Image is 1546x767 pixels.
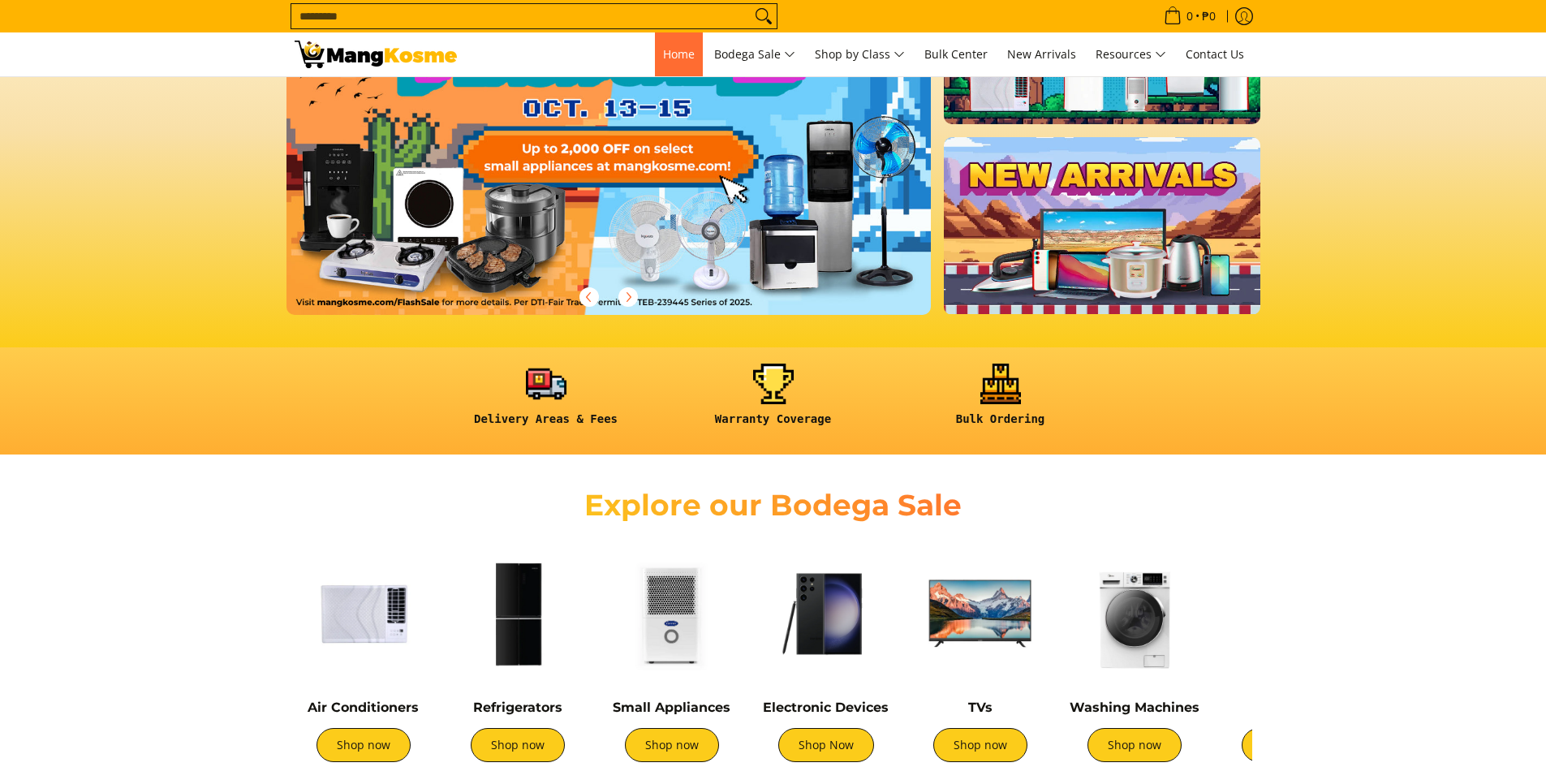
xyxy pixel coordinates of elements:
span: New Arrivals [1007,46,1076,62]
button: Next [610,279,646,315]
a: Electronic Devices [763,700,889,715]
a: TVs [968,700,993,715]
a: Contact Us [1178,32,1252,76]
a: Shop now [1242,728,1336,762]
span: 0 [1184,11,1195,22]
a: Resources [1087,32,1174,76]
img: Mang Kosme: Your Home Appliances Warehouse Sale Partner! [295,41,457,68]
span: Shop by Class [815,45,905,65]
a: Bulk Center [916,32,996,76]
button: Search [751,4,777,28]
a: <h6><strong>Delivery Areas & Fees</strong></h6> [441,364,652,439]
a: <h6><strong>Bulk Ordering</strong></h6> [895,364,1106,439]
a: Shop now [317,728,411,762]
a: Shop now [933,728,1027,762]
span: Bodega Sale [714,45,795,65]
a: Refrigerators [473,700,562,715]
a: Small Appliances [613,700,730,715]
img: TVs [911,545,1049,683]
a: Bodega Sale [706,32,803,76]
a: Shop now [1087,728,1182,762]
a: Washing Machines [1070,700,1199,715]
img: Electronic Devices [757,545,895,683]
a: New Arrivals [999,32,1084,76]
img: Cookers [1220,545,1358,683]
span: Bulk Center [924,46,988,62]
img: Air Conditioners [295,545,433,683]
span: ₱0 [1199,11,1218,22]
a: <h6><strong>Warranty Coverage</strong></h6> [668,364,879,439]
a: Shop now [625,728,719,762]
a: Shop Now [778,728,874,762]
a: Air Conditioners [308,700,419,715]
img: Washing Machines [1066,545,1204,683]
a: Shop by Class [807,32,913,76]
img: Small Appliances [603,545,741,683]
span: Contact Us [1186,46,1244,62]
h2: Explore our Bodega Sale [538,487,1009,524]
a: Home [655,32,703,76]
img: Refrigerators [449,545,587,683]
button: Previous [571,279,607,315]
span: Home [663,46,695,62]
span: Resources [1096,45,1166,65]
nav: Main Menu [473,32,1252,76]
span: • [1159,7,1221,25]
a: Shop now [471,728,565,762]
